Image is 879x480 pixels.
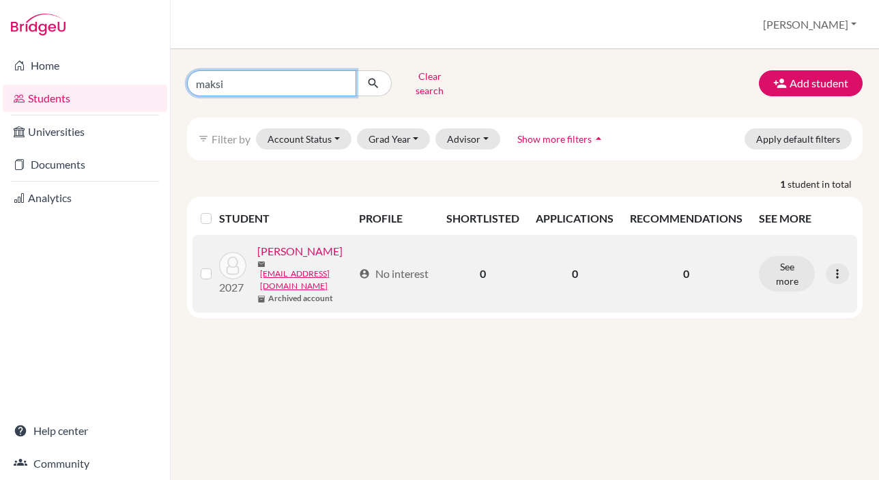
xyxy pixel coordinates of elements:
[219,252,246,279] img: OConnor, Catherine
[438,235,528,313] td: 0
[257,260,265,268] span: mail
[3,85,167,112] a: Students
[256,128,351,150] button: Account Status
[351,202,438,235] th: PROFILE
[11,14,66,36] img: Bridge-U
[759,70,863,96] button: Add student
[257,295,265,303] span: inventory_2
[622,202,751,235] th: RECOMMENDATIONS
[757,12,863,38] button: [PERSON_NAME]
[435,128,500,150] button: Advisor
[219,202,350,235] th: STUDENT
[359,266,429,282] div: No interest
[3,450,167,477] a: Community
[257,243,343,259] a: [PERSON_NAME]
[780,177,788,191] strong: 1
[438,202,528,235] th: SHORTLISTED
[357,128,431,150] button: Grad Year
[187,70,356,96] input: Find student by name...
[506,128,617,150] button: Show more filtersarrow_drop_up
[268,292,333,305] b: Archived account
[528,202,622,235] th: APPLICATIONS
[759,256,815,292] button: See more
[592,132,605,145] i: arrow_drop_up
[630,266,743,282] p: 0
[359,268,370,279] span: account_circle
[219,279,246,296] p: 2027
[3,118,167,145] a: Universities
[788,177,863,191] span: student in total
[751,202,857,235] th: SEE MORE
[3,417,167,444] a: Help center
[260,268,352,292] a: [EMAIL_ADDRESS][DOMAIN_NAME]
[528,235,622,313] td: 0
[3,52,167,79] a: Home
[212,132,250,145] span: Filter by
[517,133,592,145] span: Show more filters
[3,151,167,178] a: Documents
[745,128,852,150] button: Apply default filters
[198,133,209,144] i: filter_list
[392,66,467,101] button: Clear search
[3,184,167,212] a: Analytics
